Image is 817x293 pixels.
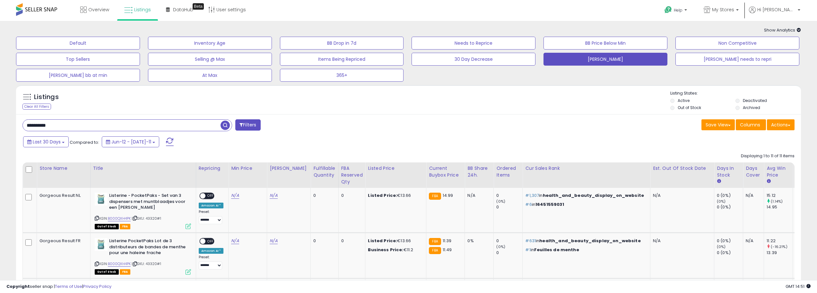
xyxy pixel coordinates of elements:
div: Store Name [39,165,88,172]
span: All listings that are currently out of stock and unavailable for purchase on Amazon [95,224,119,229]
div: 0 [341,238,361,244]
div: Gorgeous Result NL [39,193,85,198]
div: 0 [313,193,333,198]
button: Columns [736,119,766,130]
p: N/A [653,193,709,198]
a: Hi [PERSON_NAME] [749,6,800,21]
div: 0 (0%) [717,204,743,210]
div: N/A [746,193,759,198]
div: FBA Reserved Qty [341,165,363,185]
small: (-16.21%) [771,244,787,249]
button: [PERSON_NAME] [543,53,667,66]
span: OFF [205,239,216,244]
div: 0 (0%) [717,250,743,256]
small: Avg Win Price. [767,179,770,184]
button: Items Being Repriced [280,53,404,66]
b: Listed Price: [368,192,397,198]
span: health_and_beauty_display_on_website [539,238,640,244]
div: Gorgeous Result FR [39,238,85,244]
div: 0 (0%) [717,193,743,198]
span: health_and_beauty_display_on_website [543,192,644,198]
span: | SKU: 43320#1 [132,261,161,266]
div: €13.66 [368,193,421,198]
div: BB Share 24h. [467,165,491,179]
img: 41BYUSQaRKL._SL40_.jpg [95,238,108,251]
div: Min Price [231,165,264,172]
p: in [525,247,645,253]
button: BB Drop in 7d [280,37,404,50]
div: 0 [496,250,522,256]
small: (0%) [496,199,505,204]
a: Privacy Policy [83,283,111,289]
span: Jun-12 - [DATE]-11 [111,139,151,145]
span: 2025-08-11 14:51 GMT [786,283,811,289]
span: #631 [525,238,536,244]
button: Last 30 Days [23,136,69,147]
button: 365+ [280,69,404,82]
div: 0 [496,204,522,210]
strong: Copyright [6,283,30,289]
span: My Stores [712,6,734,13]
i: Get Help [664,6,672,14]
a: N/A [270,238,277,244]
span: 16451559031 [535,201,564,207]
a: Terms of Use [55,283,82,289]
span: FBA [120,269,131,275]
button: Non Competitive [675,37,799,50]
span: Compared to: [70,139,99,145]
span: Listings [134,6,151,13]
div: 0 (0%) [717,238,743,244]
button: Selling @ Max [148,53,272,66]
div: Days Cover [746,165,761,179]
div: 0 [313,238,333,244]
button: 30 Day Decrease [412,53,535,66]
div: Preset: [199,255,224,270]
div: ASIN: [95,238,191,274]
div: seller snap | | [6,284,111,290]
a: B000QXH4PK [108,216,131,221]
div: Preset: [199,210,224,224]
button: Save View [701,119,735,130]
div: 0% [467,238,489,244]
span: Columns [740,122,760,128]
div: Cur Sales Rank [525,165,648,172]
small: (0%) [496,244,505,249]
p: N/A [653,238,709,244]
span: 14.99 [443,192,453,198]
button: Jun-12 - [DATE]-11 [102,136,159,147]
div: €13.66 [368,238,421,244]
div: Clear All Filters [22,104,51,110]
label: Deactivated [743,98,767,103]
div: 15.12 [767,193,793,198]
img: 41BYUSQaRKL._SL40_.jpg [95,193,108,206]
div: [PERSON_NAME] [270,165,308,172]
span: FBA [120,224,131,229]
div: Title [93,165,193,172]
span: OFF [205,193,216,199]
div: Repricing [199,165,226,172]
p: Listing States: [670,90,801,96]
div: 11.22 [767,238,793,244]
span: 11.39 [443,238,452,244]
button: Inventory Age [148,37,272,50]
span: Hi [PERSON_NAME] [757,6,796,13]
small: (1.14%) [771,199,783,204]
div: Displaying 1 to 11 of 11 items [741,153,795,159]
span: Overview [88,6,109,13]
div: Listed Price [368,165,423,172]
span: Last 30 Days [33,139,61,145]
div: Fulfillable Quantity [313,165,335,179]
small: FBA [429,247,441,254]
span: #6 [525,201,532,207]
div: Current Buybox Price [429,165,462,179]
span: Help [674,7,682,13]
div: Days In Stock [717,165,740,179]
div: Amazon AI * [199,248,224,254]
span: Feuilles de menthe [534,247,579,253]
a: N/A [231,238,239,244]
div: Est. Out Of Stock Date [653,165,711,172]
a: N/A [231,192,239,199]
small: Days In Stock. [717,179,721,184]
h5: Listings [34,93,59,102]
div: 14.95 [767,204,793,210]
